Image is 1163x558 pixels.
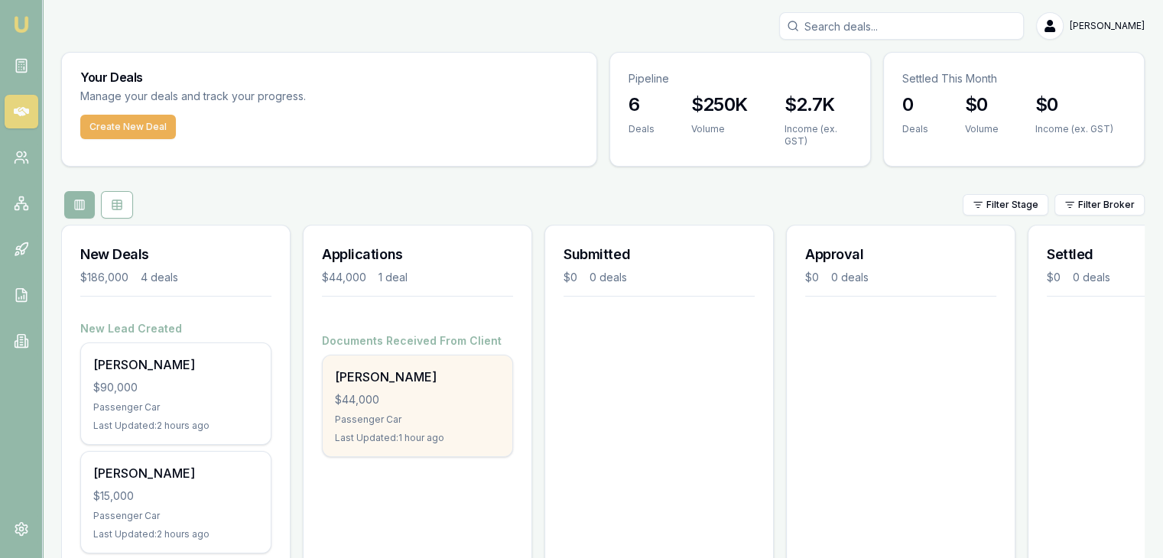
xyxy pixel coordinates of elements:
h4: Documents Received From Client [322,333,513,349]
div: $90,000 [93,380,258,395]
h3: Applications [322,244,513,265]
div: 0 deals [590,270,627,285]
span: [PERSON_NAME] [1070,20,1145,32]
div: $15,000 [93,488,258,504]
span: Filter Stage [986,199,1038,211]
div: 1 deal [378,270,408,285]
button: Create New Deal [80,115,176,139]
span: Filter Broker [1078,199,1135,211]
h3: $0 [965,92,999,117]
p: Pipeline [629,71,852,86]
h3: Submitted [564,244,755,265]
h3: $2.7K [785,92,852,117]
div: $44,000 [322,270,366,285]
div: Deals [902,123,928,135]
p: Manage your deals and track your progress. [80,88,472,105]
h4: New Lead Created [80,321,271,336]
div: $186,000 [80,270,128,285]
button: Filter Broker [1054,194,1145,216]
h3: $0 [1035,92,1113,117]
div: Income (ex. GST) [1035,123,1113,135]
div: Last Updated: 1 hour ago [335,432,500,444]
img: emu-icon-u.png [12,15,31,34]
button: Filter Stage [963,194,1048,216]
p: Settled This Month [902,71,1126,86]
h3: New Deals [80,244,271,265]
div: Passenger Car [93,510,258,522]
div: $0 [1047,270,1061,285]
div: Passenger Car [335,414,500,426]
div: 4 deals [141,270,178,285]
div: 0 deals [831,270,869,285]
h3: 6 [629,92,655,117]
div: $0 [805,270,819,285]
div: Volume [691,123,748,135]
h3: 0 [902,92,928,117]
h3: $250K [691,92,748,117]
div: Volume [965,123,999,135]
div: Deals [629,123,655,135]
div: Last Updated: 2 hours ago [93,528,258,540]
div: 0 deals [1073,270,1110,285]
div: Passenger Car [93,401,258,414]
div: [PERSON_NAME] [93,464,258,482]
div: [PERSON_NAME] [93,355,258,374]
div: $0 [564,270,577,285]
div: Income (ex. GST) [785,123,852,148]
div: Last Updated: 2 hours ago [93,420,258,432]
h3: Your Deals [80,71,578,83]
h3: Approval [805,244,996,265]
div: [PERSON_NAME] [335,368,500,386]
input: Search deals [779,12,1024,40]
div: $44,000 [335,392,500,407]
